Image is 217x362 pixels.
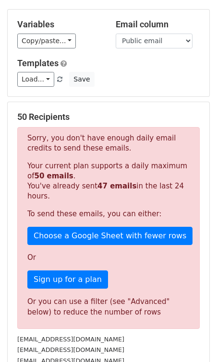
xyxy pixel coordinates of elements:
[17,34,76,48] a: Copy/paste...
[27,253,190,263] p: Or
[169,316,217,362] iframe: Chat Widget
[27,270,108,289] a: Sign up for a plan
[17,346,124,353] small: [EMAIL_ADDRESS][DOMAIN_NAME]
[27,133,190,153] p: Sorry, you don't have enough daily email credits to send these emails.
[97,182,136,190] strong: 47 emails
[27,161,190,201] p: Your current plan supports a daily maximum of . You've already sent in the last 24 hours.
[27,296,190,318] div: Or you can use a filter (see "Advanced" below) to reduce the number of rows
[17,112,200,122] h5: 50 Recipients
[116,19,200,30] h5: Email column
[17,336,124,343] small: [EMAIL_ADDRESS][DOMAIN_NAME]
[69,72,94,87] button: Save
[17,19,101,30] h5: Variables
[17,72,54,87] a: Load...
[34,172,73,180] strong: 50 emails
[27,227,193,245] a: Choose a Google Sheet with fewer rows
[17,58,59,68] a: Templates
[27,209,190,219] p: To send these emails, you can either:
